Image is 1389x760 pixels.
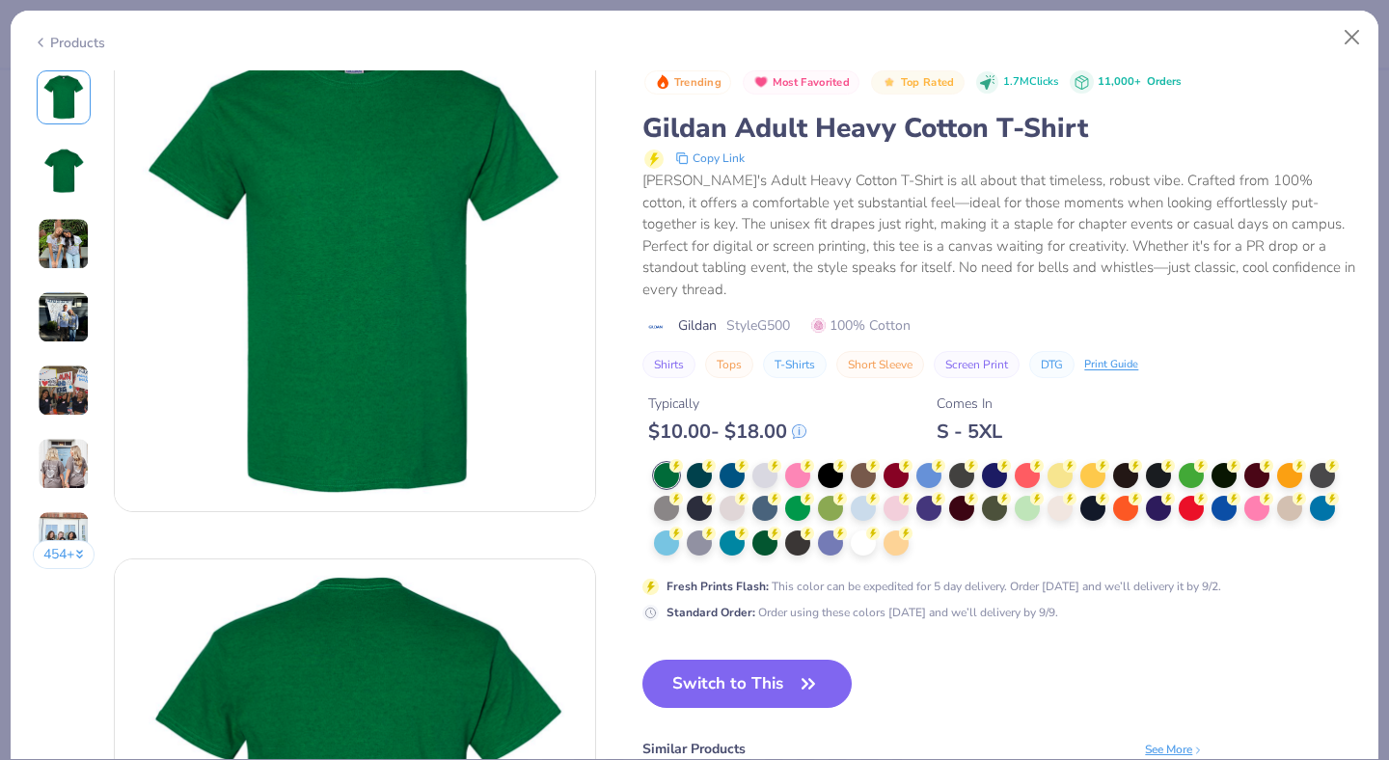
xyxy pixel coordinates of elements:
[705,351,753,378] button: Tops
[642,110,1356,147] div: Gildan Adult Heavy Cotton T-Shirt
[38,511,90,563] img: User generated content
[1003,74,1058,91] span: 1.7M Clicks
[644,70,731,95] button: Badge Button
[41,74,87,121] img: Front
[743,70,859,95] button: Badge Button
[1029,351,1075,378] button: DTG
[667,578,1221,595] div: This color can be expedited for 5 day delivery. Order [DATE] and we’ll delivery it by 9/2.
[726,315,790,336] span: Style G500
[642,170,1356,300] div: [PERSON_NAME]'s Adult Heavy Cotton T-Shirt is all about that timeless, robust vibe. Crafted from ...
[655,74,670,90] img: Trending sort
[1147,74,1181,89] span: Orders
[937,420,1002,444] div: S - 5XL
[871,70,964,95] button: Badge Button
[882,74,897,90] img: Top Rated sort
[753,74,769,90] img: Most Favorited sort
[1098,74,1181,91] div: 11,000+
[648,420,806,444] div: $ 10.00 - $ 18.00
[41,148,87,194] img: Back
[667,579,769,594] strong: Fresh Prints Flash :
[937,394,1002,414] div: Comes In
[38,291,90,343] img: User generated content
[1084,357,1138,373] div: Print Guide
[38,438,90,490] img: User generated content
[115,31,595,511] img: Front
[669,147,750,170] button: copy to clipboard
[33,540,95,569] button: 454+
[642,739,746,759] div: Similar Products
[38,365,90,417] img: User generated content
[674,77,722,88] span: Trending
[1334,19,1371,56] button: Close
[1145,741,1204,758] div: See More
[934,351,1020,378] button: Screen Print
[642,319,668,335] img: brand logo
[773,77,850,88] span: Most Favorited
[667,604,1058,621] div: Order using these colors [DATE] and we’ll delivery by 9/9.
[642,351,695,378] button: Shirts
[33,33,105,53] div: Products
[648,394,806,414] div: Typically
[642,660,852,708] button: Switch to This
[678,315,717,336] span: Gildan
[667,605,755,620] strong: Standard Order :
[836,351,924,378] button: Short Sleeve
[38,218,90,270] img: User generated content
[811,315,911,336] span: 100% Cotton
[763,351,827,378] button: T-Shirts
[901,77,955,88] span: Top Rated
